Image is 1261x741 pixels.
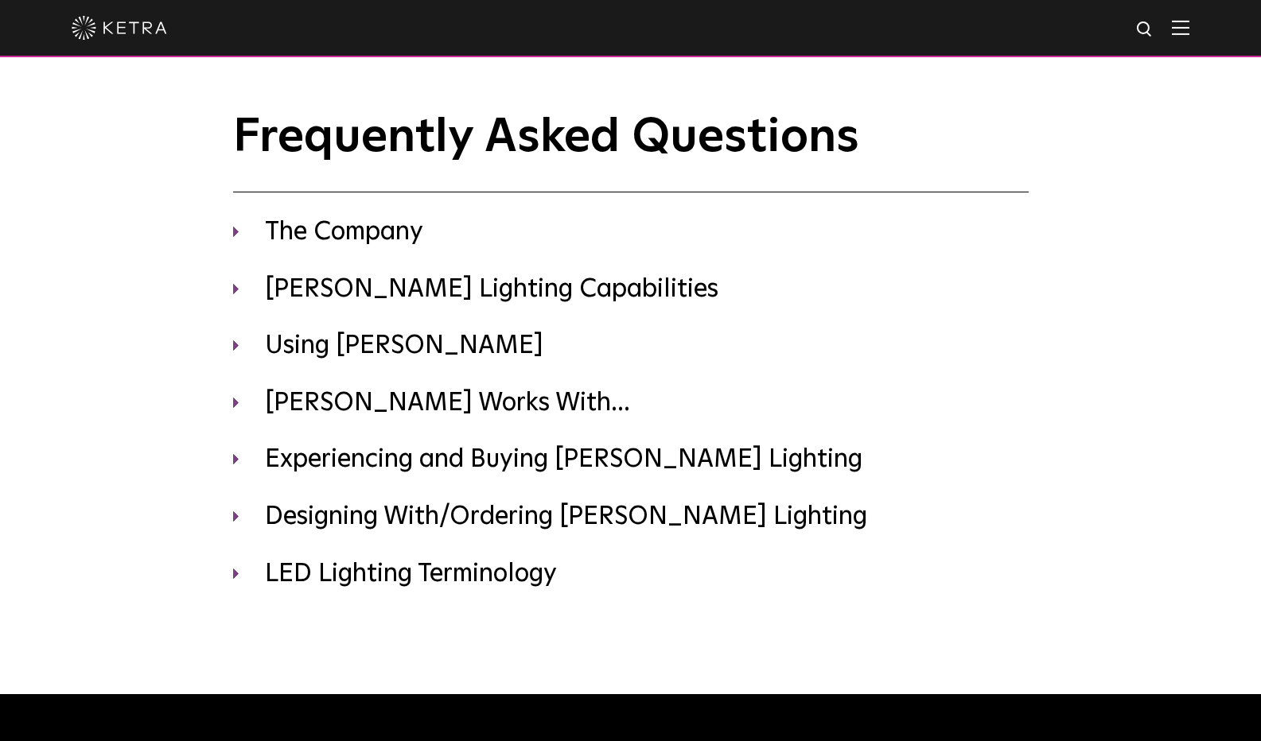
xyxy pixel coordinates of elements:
[72,16,167,40] img: ketra-logo-2019-white
[233,558,1029,592] h3: LED Lighting Terminology
[233,501,1029,534] h3: Designing With/Ordering [PERSON_NAME] Lighting
[233,274,1029,307] h3: [PERSON_NAME] Lighting Capabilities
[233,111,1029,192] h1: Frequently Asked Questions
[1135,20,1155,40] img: search icon
[233,444,1029,477] h3: Experiencing and Buying [PERSON_NAME] Lighting
[1172,20,1189,35] img: Hamburger%20Nav.svg
[233,387,1029,421] h3: [PERSON_NAME] Works With...
[233,330,1029,363] h3: Using [PERSON_NAME]
[233,216,1029,250] h3: The Company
